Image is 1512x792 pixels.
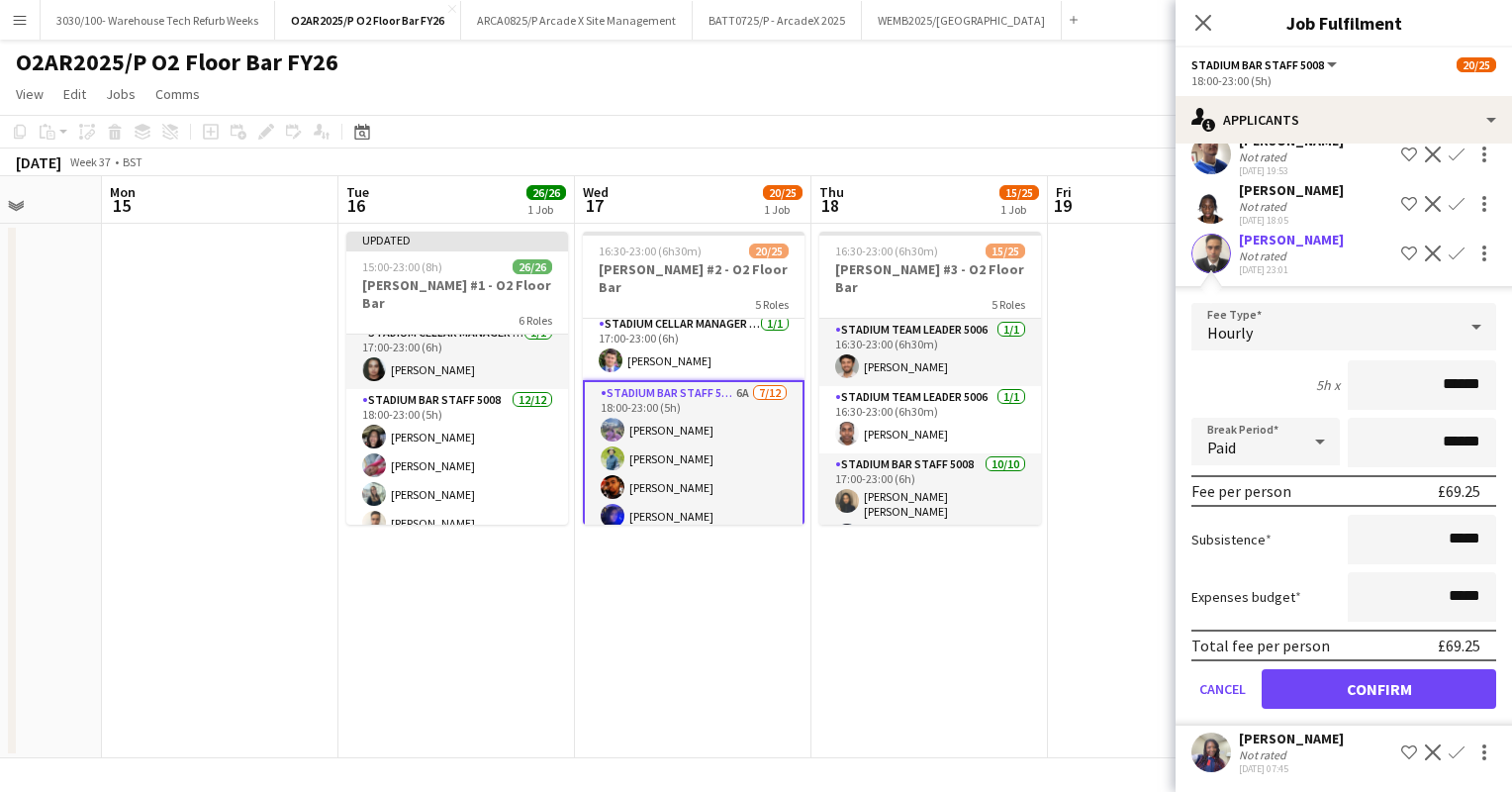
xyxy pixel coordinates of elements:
span: View [16,85,44,103]
div: Applicants [1176,96,1512,144]
app-job-card: 16:30-23:00 (6h30m)15/25[PERSON_NAME] #3 - O2 Floor Bar5 RolesStadium Team Leader 50061/116:30-23... [819,232,1041,525]
span: Jobs [106,85,136,103]
span: 26/26 [513,259,552,274]
span: 15/25 [986,244,1025,258]
button: Stadium Bar Staff 5008 [1191,57,1340,72]
app-card-role: Stadium Cellar Manager 50061/117:00-23:00 (6h)[PERSON_NAME] [346,322,568,389]
button: BATT0725/P - ArcadeX 2025 [693,1,862,40]
div: [PERSON_NAME] [1239,730,1344,747]
span: Mon [110,183,136,201]
span: 16:30-23:00 (6h30m) [599,244,702,258]
app-card-role: Stadium Bar Staff 500812/1218:00-23:00 (5h)[PERSON_NAME][PERSON_NAME][PERSON_NAME][PERSON_NAME] [346,389,568,772]
app-job-card: 16:30-23:00 (6h30m)20/25[PERSON_NAME] #2 - O2 Floor Bar5 Roles[PERSON_NAME][PERSON_NAME][PERSON_N... [583,232,804,525]
h3: Job Fulfilment [1176,10,1512,36]
div: Fee per person [1191,481,1291,501]
h3: [PERSON_NAME] #2 - O2 Floor Bar [583,260,804,296]
app-card-role: Stadium Cellar Manager 50061/117:00-23:00 (6h)[PERSON_NAME] [583,313,804,380]
div: 1 Job [764,202,802,217]
span: 5 Roles [755,297,789,312]
label: Expenses budget [1191,588,1301,606]
div: [DATE] 07:45 [1239,762,1344,775]
span: 16 [343,194,369,217]
button: 3030/100- Warehouse Tech Refurb Weeks [41,1,275,40]
h3: [PERSON_NAME] #3 - O2 Floor Bar [819,260,1041,296]
span: Comms [155,85,200,103]
app-card-role: Stadium Bar Staff 500810/1017:00-23:00 (6h)[PERSON_NAME] [PERSON_NAME] [819,453,1041,785]
span: Thu [819,183,844,201]
span: Tue [346,183,369,201]
div: 1 Job [1000,202,1038,217]
app-card-role: Stadium Team Leader 50061/116:30-23:00 (6h30m)[PERSON_NAME] [819,319,1041,386]
a: Jobs [98,81,143,107]
button: Confirm [1262,669,1496,709]
a: Edit [55,81,94,107]
button: O2AR2025/P O2 Floor Bar FY26 [275,1,461,40]
span: Fri [1056,183,1072,201]
span: Stadium Bar Staff 5008 [1191,57,1324,72]
div: £69.25 [1438,636,1480,655]
span: 20/25 [749,244,789,258]
app-card-role: Stadium Team Leader 50061/116:30-23:00 (6h30m)[PERSON_NAME] [819,386,1041,453]
span: 17 [580,194,609,217]
span: Wed [583,183,609,201]
div: Total fee per person [1191,636,1330,655]
span: 18 [816,194,844,217]
div: BST [123,154,142,169]
span: 15/25 [999,185,1039,200]
div: [DATE] 18:05 [1239,214,1344,227]
span: 19 [1053,194,1072,217]
div: 18:00-23:00 (5h) [1191,73,1496,88]
label: Subsistence [1191,531,1272,548]
button: ARCA0825/P Arcade X Site Management [461,1,693,40]
span: Hourly [1207,323,1253,343]
span: 20/25 [1457,57,1496,72]
div: [DATE] [16,152,61,172]
button: WEMB2025/[GEOGRAPHIC_DATA] [862,1,1062,40]
span: Edit [63,85,86,103]
div: 1 Job [527,202,565,217]
div: Not rated [1239,248,1290,263]
a: Comms [147,81,208,107]
div: Updated [346,232,568,247]
app-card-role: Stadium Bar Staff 50086A7/1218:00-23:00 (5h)[PERSON_NAME][PERSON_NAME][PERSON_NAME][PERSON_NAME] [583,380,804,767]
span: 5 Roles [992,297,1025,312]
a: View [8,81,51,107]
span: Week 37 [65,154,115,169]
app-job-card: Updated15:00-23:00 (8h)26/26[PERSON_NAME] #1 - O2 Floor Bar6 Roles[PERSON_NAME][PERSON_NAME][PERS... [346,232,568,525]
div: 5h x [1316,376,1340,394]
span: 26/26 [526,185,566,200]
div: [PERSON_NAME] [1239,181,1344,199]
h1: O2AR2025/P O2 Floor Bar FY26 [16,48,338,77]
div: [DATE] 23:01 [1239,263,1344,276]
span: 20/25 [763,185,803,200]
div: [DATE] 19:53 [1239,164,1344,177]
span: 15 [107,194,136,217]
button: Cancel [1191,669,1254,709]
div: Not rated [1239,199,1290,214]
span: 6 Roles [519,313,552,328]
div: Not rated [1239,149,1290,164]
span: Paid [1207,438,1236,457]
div: £69.25 [1438,481,1480,501]
span: 15:00-23:00 (8h) [362,259,442,274]
div: Not rated [1239,747,1290,762]
div: [PERSON_NAME] [1239,231,1344,248]
h3: [PERSON_NAME] #1 - O2 Floor Bar [346,276,568,312]
span: 16:30-23:00 (6h30m) [835,244,938,258]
